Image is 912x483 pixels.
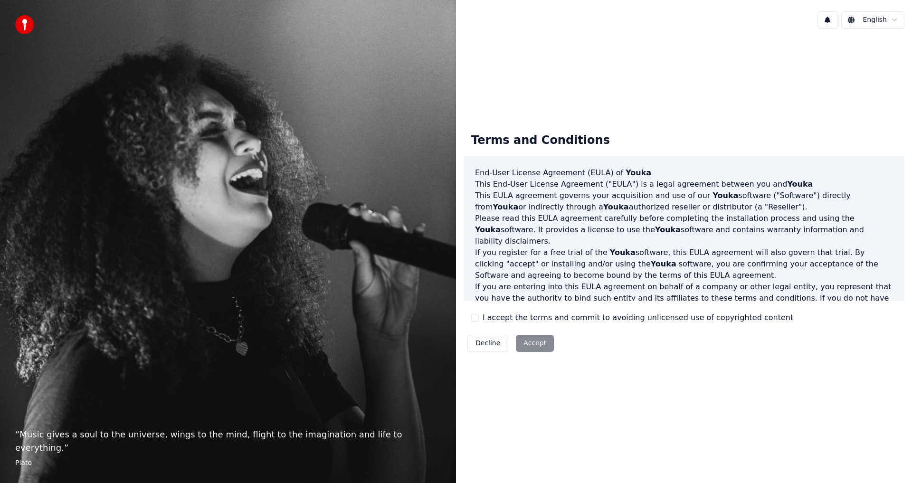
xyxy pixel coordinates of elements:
[651,259,676,268] span: Youka
[475,213,893,247] p: Please read this EULA agreement carefully before completing the installation process and using th...
[655,225,681,234] span: Youka
[475,167,893,179] h3: End-User License Agreement (EULA) of
[475,281,893,327] p: If you are entering into this EULA agreement on behalf of a company or other legal entity, you re...
[787,180,813,189] span: Youka
[475,225,501,234] span: Youka
[475,190,893,213] p: This EULA agreement governs your acquisition and use of our software ("Software") directly from o...
[493,202,518,211] span: Youka
[464,125,617,156] div: Terms and Conditions
[475,179,893,190] p: This End-User License Agreement ("EULA") is a legal agreement between you and
[475,247,893,281] p: If you register for a free trial of the software, this EULA agreement will also govern that trial...
[15,15,34,34] img: youka
[483,312,793,323] label: I accept the terms and commit to avoiding unlicensed use of copyrighted content
[15,428,441,455] p: “ Music gives a soul to the universe, wings to the mind, flight to the imagination and life to ev...
[610,248,636,257] span: Youka
[15,458,441,468] footer: Plato
[712,191,738,200] span: Youka
[467,335,508,352] button: Decline
[626,168,651,177] span: Youka
[603,202,629,211] span: Youka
